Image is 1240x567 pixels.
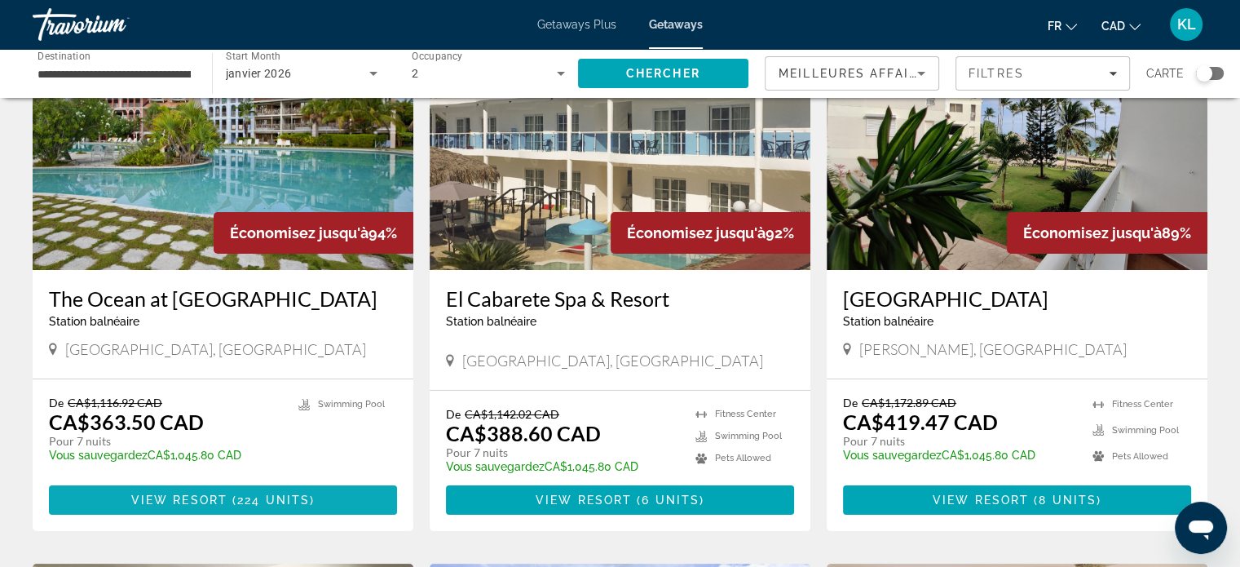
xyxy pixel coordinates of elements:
[49,449,282,462] p: CA$1,045.80 CAD
[227,494,315,507] span: ( )
[49,286,397,311] a: The Ocean at [GEOGRAPHIC_DATA]
[68,396,162,410] span: CA$1,116.92 CAD
[537,18,616,31] a: Getaways Plus
[1048,20,1061,33] span: fr
[1039,494,1097,507] span: 8 units
[465,407,559,421] span: CA$1,142.02 CAD
[862,396,956,410] span: CA$1,172.89 CAD
[779,64,925,83] mat-select: Sort by
[715,409,776,419] span: Fitness Center
[131,494,227,507] span: View Resort
[642,494,699,507] span: 6 units
[412,51,463,62] span: Occupancy
[446,445,679,460] p: Pour 7 nuits
[446,460,545,473] span: Vous sauvegardez
[1175,502,1227,554] iframe: Bouton de lancement de la fenêtre de messagerie
[1177,16,1196,33] span: KL
[65,340,366,358] span: [GEOGRAPHIC_DATA], [GEOGRAPHIC_DATA]
[843,396,858,410] span: De
[933,494,1029,507] span: View Resort
[715,453,771,463] span: Pets Allowed
[446,421,601,445] p: CA$388.60 CAD
[1029,494,1101,507] span: ( )
[446,286,794,311] a: El Cabarete Spa & Resort
[446,315,536,328] span: Station balnéaire
[969,67,1024,80] span: Filtres
[412,67,418,80] span: 2
[1112,425,1179,436] span: Swimming Pool
[626,67,700,80] span: Chercher
[578,59,749,88] button: Search
[230,224,368,241] span: Économisez jusqu'à
[446,407,461,421] span: De
[843,315,933,328] span: Station balnéaire
[1007,212,1207,254] div: 89%
[955,56,1130,91] button: Filters
[779,67,935,80] span: Meilleures affaires
[843,434,1076,449] p: Pour 7 nuits
[1101,20,1125,33] span: CAD
[33,3,196,46] a: Travorium
[649,18,703,31] a: Getaways
[49,485,397,515] button: View Resort(224 units)
[1112,451,1168,462] span: Pets Allowed
[318,399,385,410] span: Swimming Pool
[462,352,763,370] span: [GEOGRAPHIC_DATA], [GEOGRAPHIC_DATA]
[1101,14,1141,38] button: Change currency
[611,212,810,254] div: 92%
[38,50,90,61] span: Destination
[1112,399,1173,410] span: Fitness Center
[33,9,413,270] img: The Ocean at Taino Beach
[1048,14,1077,38] button: Change language
[843,449,942,462] span: Vous sauvegardez
[843,485,1191,515] button: View Resort(8 units)
[49,434,282,449] p: Pour 7 nuits
[237,494,310,507] span: 224 units
[49,449,148,462] span: Vous sauvegardez
[827,9,1207,270] img: Albatros Club Resort
[49,410,204,434] p: CA$363.50 CAD
[843,449,1076,462] p: CA$1,045.80 CAD
[430,9,810,270] img: El Cabarete Spa & Resort
[226,67,292,80] span: janvier 2026
[214,212,413,254] div: 94%
[715,431,782,441] span: Swimming Pool
[632,494,704,507] span: ( )
[49,396,64,410] span: De
[627,224,766,241] span: Économisez jusqu'à
[1146,62,1184,85] span: Carte
[446,460,679,473] p: CA$1,045.80 CAD
[446,485,794,515] button: View Resort(6 units)
[843,286,1191,311] a: [GEOGRAPHIC_DATA]
[859,340,1127,358] span: [PERSON_NAME], [GEOGRAPHIC_DATA]
[226,51,280,62] span: Start Month
[1023,224,1162,241] span: Économisez jusqu'à
[1165,7,1207,42] button: User Menu
[843,410,998,434] p: CA$419.47 CAD
[49,315,139,328] span: Station balnéaire
[536,494,632,507] span: View Resort
[38,64,191,84] input: Select destination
